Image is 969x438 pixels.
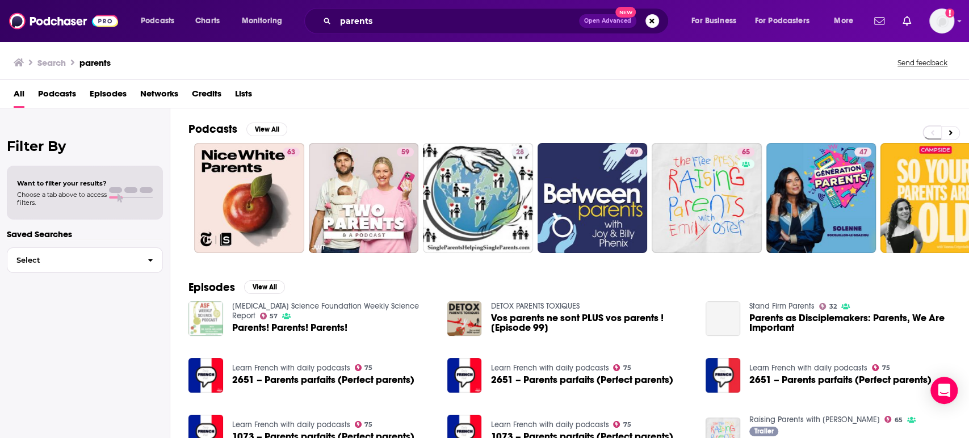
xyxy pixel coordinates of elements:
a: 47 [854,148,871,157]
h3: parents [79,57,111,68]
span: Podcasts [141,13,174,29]
button: open menu [748,12,826,30]
a: Learn French with daily podcasts [490,363,609,373]
span: 75 [623,365,631,370]
a: Parents as Disciplemakers: Parents, We Are Important [749,313,951,332]
a: 49 [538,143,648,253]
a: Networks [140,85,178,108]
span: 28 [516,147,524,158]
span: 75 [364,422,372,427]
span: 59 [401,147,409,158]
a: EpisodesView All [188,280,285,294]
a: Learn French with daily podcasts [490,420,609,429]
a: 75 [872,364,890,371]
a: 2651 – Parents parfaits (Perfect parents) [232,375,414,385]
a: Show notifications dropdown [870,11,889,31]
img: 2651 – Parents parfaits (Perfect parents) [188,358,223,393]
span: 65 [742,147,750,158]
button: open menu [234,12,297,30]
a: 59 [309,143,419,253]
a: 47 [766,143,876,253]
h2: Episodes [188,280,235,294]
span: 47 [859,147,867,158]
input: Search podcasts, credits, & more... [335,12,579,30]
span: 57 [270,314,278,319]
a: Stand Firm Parents [749,301,815,311]
span: 63 [287,147,295,158]
span: More [834,13,853,29]
a: 63 [283,148,300,157]
p: Saved Searches [7,229,163,239]
h2: Podcasts [188,122,237,136]
span: Credits [192,85,221,108]
a: Lists [235,85,252,108]
a: Parents! Parents! Parents! [232,323,347,332]
button: Open AdvancedNew [579,14,636,28]
img: 2651 – Parents parfaits (Perfect parents) [447,358,482,393]
a: 2651 – Parents parfaits (Perfect parents) [749,375,932,385]
a: 59 [397,148,414,157]
a: Charts [188,12,226,30]
button: Show profile menu [929,9,954,33]
a: All [14,85,24,108]
a: 65 [652,143,762,253]
a: Show notifications dropdown [898,11,916,31]
span: 75 [623,422,631,427]
div: Open Intercom Messenger [930,377,958,404]
a: 75 [355,364,373,371]
a: 32 [819,303,837,310]
a: Podcasts [38,85,76,108]
span: 75 [882,365,890,370]
a: 28 [423,143,533,253]
a: Learn French with daily podcasts [232,363,350,373]
span: Trailer [754,428,774,435]
span: Monitoring [242,13,282,29]
button: Send feedback [894,58,951,68]
span: Choose a tab above to access filters. [17,191,107,207]
a: Episodes [90,85,127,108]
img: Parents! Parents! Parents! [188,301,223,336]
a: 49 [626,148,643,157]
h2: Filter By [7,138,163,154]
a: 75 [613,364,631,371]
span: For Business [691,13,736,29]
img: Vos parents ne sont PLUS vos parents ! [Episode 99] [447,301,482,336]
span: 75 [364,365,372,370]
a: 2651 – Parents parfaits (Perfect parents) [490,375,673,385]
span: 32 [829,304,837,309]
a: 28 [511,148,528,157]
button: View All [244,280,285,294]
button: Select [7,247,163,273]
h3: Search [37,57,66,68]
img: Podchaser - Follow, Share and Rate Podcasts [9,10,118,32]
a: 65 [884,416,903,423]
img: User Profile [929,9,954,33]
a: Vos parents ne sont PLUS vos parents ! [Episode 99] [490,313,692,332]
a: DETOX PARENTS TOXIQUES [490,301,579,311]
a: 65 [737,148,754,157]
span: Want to filter your results? [17,179,107,187]
span: New [615,7,636,18]
a: Learn French with daily podcasts [232,420,350,429]
button: open menu [683,12,750,30]
a: 75 [613,421,631,428]
span: Charts [195,13,220,29]
button: View All [246,123,287,136]
span: Open Advanced [584,18,631,24]
a: 75 [355,421,373,428]
a: 63 [194,143,304,253]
